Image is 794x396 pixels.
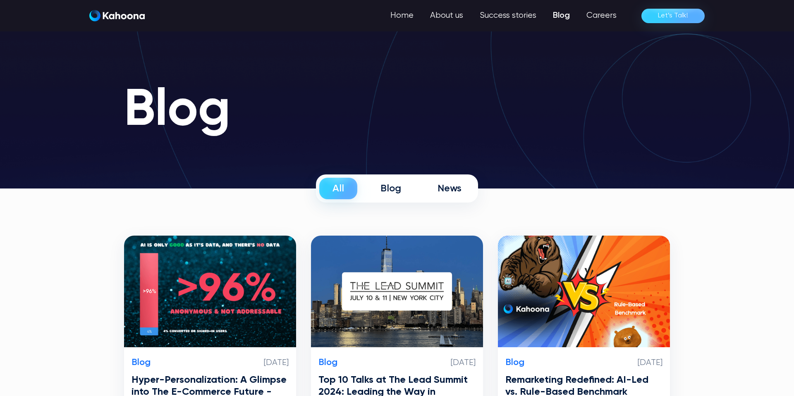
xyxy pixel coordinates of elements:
[318,357,337,368] p: Blog
[578,7,625,24] a: Careers
[89,10,145,22] a: home
[422,7,471,24] a: About us
[438,182,462,195] div: News
[380,182,401,195] div: Blog
[658,9,688,22] div: Let’s Talk!
[382,7,422,24] a: Home
[124,83,670,139] h1: Blog
[641,9,705,23] a: Let’s Talk!
[471,7,545,24] a: Success stories
[89,10,145,21] img: Kahoona logo white
[638,358,662,368] p: [DATE]
[505,357,524,368] p: Blog
[332,182,344,195] div: All
[451,358,476,368] p: [DATE]
[264,358,289,368] p: [DATE]
[545,7,578,24] a: Blog
[132,357,151,368] p: Blog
